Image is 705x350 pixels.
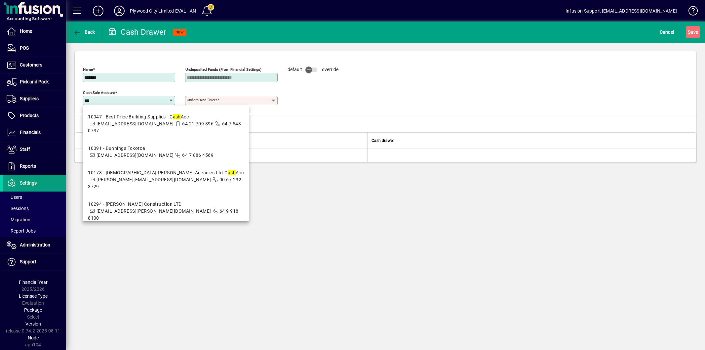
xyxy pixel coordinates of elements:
[109,5,130,17] button: Profile
[20,45,29,51] span: POS
[20,113,39,118] span: Products
[20,163,36,169] span: Reports
[83,196,249,227] mat-option: 10294 - Hawkins Construction LTD
[3,237,66,253] a: Administration
[187,98,217,102] mat-label: Unders and Overs
[83,90,115,95] mat-label: Cash sale account
[688,29,690,35] span: S
[173,114,181,119] em: ash
[322,67,338,72] span: override
[97,208,211,214] span: [EMAIL_ADDRESS][PERSON_NAME][DOMAIN_NAME]
[3,57,66,73] a: Customers
[3,23,66,40] a: Home
[3,40,66,57] a: POS
[3,192,66,203] a: Users
[107,27,167,37] div: Cash Drawer
[97,121,174,126] span: [EMAIL_ADDRESS][DOMAIN_NAME]
[20,147,30,152] span: Staff
[684,1,697,23] a: Knowledge Base
[3,74,66,90] a: Pick and Pack
[24,307,42,313] span: Package
[688,27,698,37] span: ave
[20,79,49,84] span: Pick and Pack
[25,321,41,327] span: Version
[20,259,36,264] span: Support
[7,217,30,222] span: Migration
[20,28,32,34] span: Home
[288,67,302,72] span: default
[88,169,244,176] div: 10178 - [DEMOGRAPHIC_DATA][PERSON_NAME] Agencies Ltd-C Acc
[88,201,244,208] div: 10294 - [PERSON_NAME] Construction LTD
[3,124,66,141] a: Financials
[660,27,674,37] span: Cancel
[185,67,261,72] mat-label: Undeposited Funds (from financial settings)
[130,6,196,16] div: Plywood City Limited EVAL - AN
[182,153,214,158] span: 64 7 886 4569
[3,225,66,237] a: Report Jobs
[182,121,214,126] span: 64 21 709 896
[20,180,37,186] span: Settings
[7,228,36,234] span: Report Jobs
[228,170,236,175] em: ash
[686,26,700,38] button: Save
[3,203,66,214] a: Sessions
[3,141,66,158] a: Staff
[97,153,174,158] span: [EMAIL_ADDRESS][DOMAIN_NAME]
[66,26,102,38] app-page-header-button: Back
[88,5,109,17] button: Add
[83,164,249,196] mat-option: 10178 - Christian Bailey Agencies Ltd-Cash Acc
[3,158,66,175] a: Reports
[658,26,676,38] button: Cancel
[7,206,29,211] span: Sessions
[71,26,97,38] button: Back
[20,96,39,101] span: Suppliers
[83,108,249,140] mat-option: 10047 - Best Price Building Supplies - Cash Acc
[7,195,22,200] span: Users
[19,293,48,299] span: Licensee Type
[20,242,50,247] span: Administration
[88,113,244,120] div: 10047 - Best Price Building Supplies - C Acc
[3,108,66,124] a: Products
[83,67,93,72] mat-label: Name
[176,30,184,34] span: NEW
[3,254,66,270] a: Support
[3,214,66,225] a: Migration
[73,29,95,35] span: Back
[566,6,677,16] div: Infusion Support [EMAIL_ADDRESS][DOMAIN_NAME]
[97,177,211,182] span: [PERSON_NAME][EMAIL_ADDRESS][DOMAIN_NAME]
[19,280,48,285] span: Financial Year
[187,105,272,112] mat-error: Required
[83,140,249,164] mat-option: 10091 - Bunnings Tokoroa
[28,335,39,340] span: Node
[20,130,41,135] span: Financials
[20,62,42,67] span: Customers
[3,91,66,107] a: Suppliers
[372,137,394,144] span: Cash drawer
[88,145,214,152] div: 10091 - Bunnings Tokoroa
